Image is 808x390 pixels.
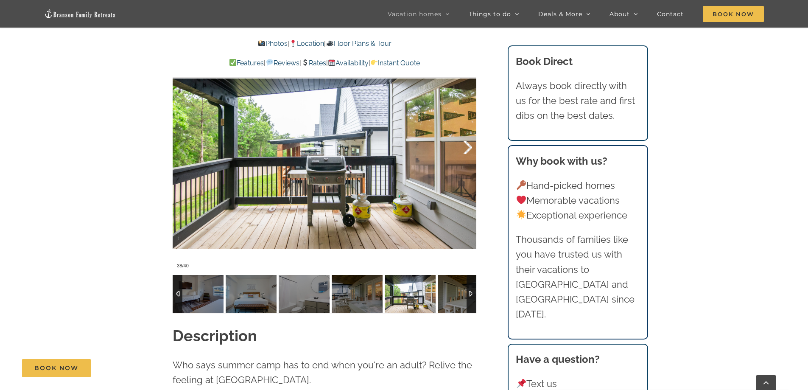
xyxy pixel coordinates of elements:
img: 💬 [266,59,273,66]
h3: Why book with us? [516,154,640,169]
span: Vacation homes [388,11,442,17]
strong: Description [173,327,257,345]
a: Availability [328,59,369,67]
span: Deals & More [538,11,582,17]
img: 🔑 [517,180,526,190]
span: About [609,11,630,17]
img: 👉 [371,59,377,66]
img: 💲 [302,59,308,66]
strong: Have a question? [516,353,600,365]
img: 📆 [328,59,335,66]
b: Book Direct [516,55,573,67]
img: 📸 [258,40,265,47]
a: Instant Quote [370,59,420,67]
a: Location [289,39,324,48]
img: Camp-Stillwater-at-Table-Rock-Lake-3006-scaled.jpg-nggid042904-ngg0dyn-120x90-00f0w010c011r110f11... [173,275,224,313]
span: Things to do [469,11,511,17]
a: Features [229,59,264,67]
span: Contact [657,11,684,17]
img: 📌 [517,379,526,388]
p: Always book directly with us for the best rate and first dibs on the best dates. [516,79,640,123]
img: Camp-Stillwater-at-Table-Rock-Lake-Branson-Family-Retreats-vacation-home-1065-scaled.jpg-nggid042... [226,275,277,313]
p: | | [173,38,476,49]
img: ✅ [229,59,236,66]
span: Book Now [703,6,764,22]
img: Camp-Stillwater-at-Table-Rock-Lake-Branson-Family-Retreats-vacation-home-1067-scaled.jpg-nggid042... [279,275,330,313]
p: Hand-picked homes Memorable vacations Exceptional experience [516,178,640,223]
span: Book Now [34,365,78,372]
img: 🌟 [517,210,526,219]
a: Photos [258,39,288,48]
img: Camp-Stillwater-at-Table-Rock-Lake-Branson-Family-Retreats-vacation-home-1119-scaled.jpg-nggid042... [332,275,383,313]
a: Rates [301,59,326,67]
p: Thousands of families like you have trusted us with their vacations to [GEOGRAPHIC_DATA] and [GEO... [516,232,640,322]
a: Reviews [266,59,299,67]
img: 📍 [290,40,296,47]
a: Book Now [22,359,91,377]
img: 🎥 [327,40,333,47]
img: Camp-Stillwater-at-Table-Rock-Lake-Branson-Family-Retreats-vacation-home-1109-scaled.jpg-nggid042... [385,275,436,313]
img: ❤️ [517,195,526,205]
img: Camp-Stillwater-at-Table-Rock-Lake-Branson-Family-Retreats-vacation-home-1112-scaled.jpg-nggid042... [438,275,489,313]
img: Branson Family Retreats Logo [44,9,116,19]
p: | | | | [173,58,476,69]
a: Floor Plans & Tour [326,39,391,48]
